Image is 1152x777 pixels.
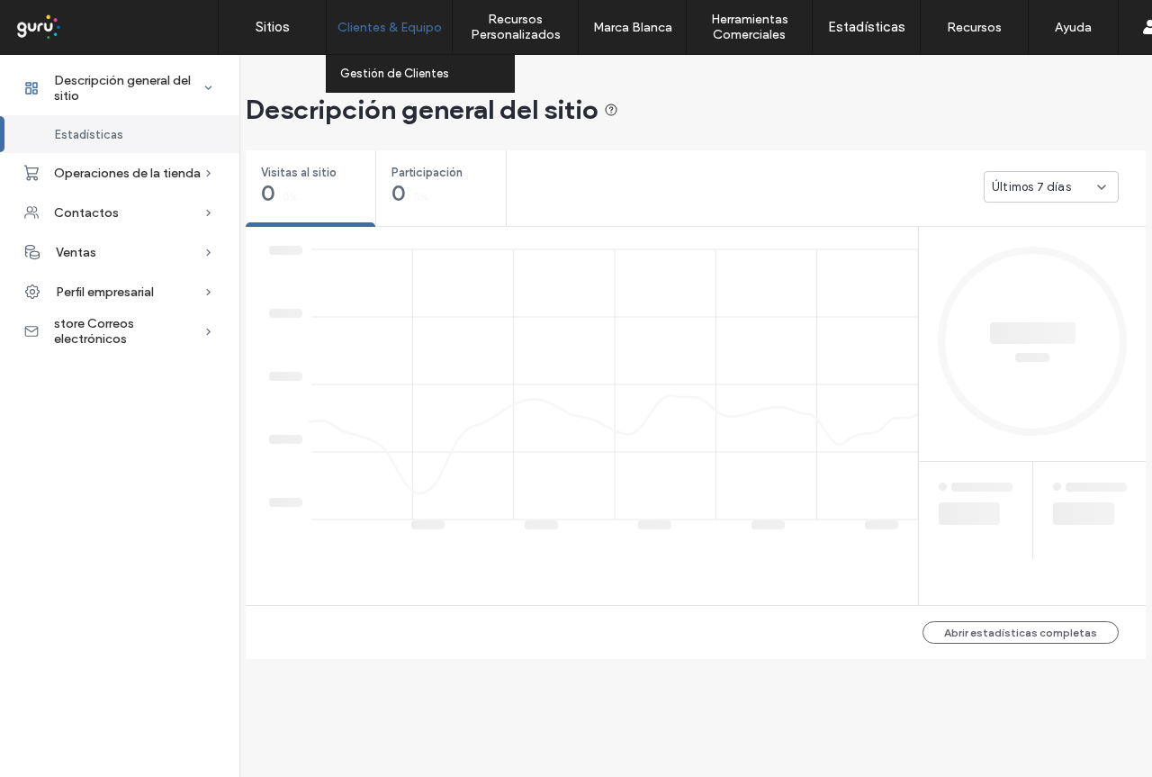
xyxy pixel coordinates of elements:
[865,520,898,529] span: ‌
[939,502,1000,525] span: ‌
[269,498,302,507] span: ‌
[992,178,1071,196] span: Últimos 7 días
[283,188,299,206] span: 0%
[828,19,905,35] label: Estadísticas
[54,73,203,104] span: Descripción general del sitio
[56,245,96,260] span: Ventas
[638,520,671,533] div: ‌
[939,482,947,495] div: ‌
[1055,20,1092,35] label: Ayuda
[687,12,812,42] label: Herramientas Comerciales
[638,520,671,529] span: ‌
[751,520,785,533] div: ‌
[751,520,785,529] span: ‌
[269,371,287,398] div: ‌
[391,185,405,203] span: 0
[56,285,154,300] span: Perfil empresarial
[54,166,201,181] span: Operaciones de la tienda
[269,245,287,272] div: ‌
[1066,483,1127,492] span: ‌
[453,12,578,42] label: Recursos Personalizados
[54,316,203,347] span: store Correos electrónicos
[54,205,119,221] span: Contactos
[340,55,514,92] a: Gestión de Clientes
[525,520,558,529] span: ‌
[1015,352,1049,366] div: ‌
[990,322,1075,344] span: ‌
[246,92,618,128] span: Descripción general del sitio
[1053,482,1061,495] div: ‌
[525,520,558,533] div: ‌
[411,520,445,529] span: ‌
[865,520,898,533] div: ‌
[1015,353,1049,362] span: ‌
[256,19,290,35] label: Sitios
[413,188,429,206] span: 0%
[337,20,442,35] label: Clientes & Equipo
[269,309,302,318] span: ‌
[593,20,672,35] label: Marca Blanca
[947,20,1002,35] label: Recursos
[939,483,947,491] span: ‌
[39,13,88,29] span: Ayuda
[1053,483,1061,491] span: ‌
[951,483,1012,492] span: ‌
[391,164,479,182] span: Participación
[1053,502,1114,525] span: ‌
[340,67,449,80] label: Gestión de Clientes
[269,434,287,461] div: ‌
[922,621,1119,644] button: Abrir estadísticas completas
[411,520,445,533] div: ‌
[269,308,287,335] div: ‌
[990,321,1075,344] div: ‌
[269,497,287,524] div: ‌
[269,435,302,444] span: ‌
[261,164,348,182] span: Visitas al sitio
[269,372,302,381] span: ‌
[269,246,302,255] span: ‌
[261,185,274,203] span: 0
[55,128,123,141] span: Estadísticas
